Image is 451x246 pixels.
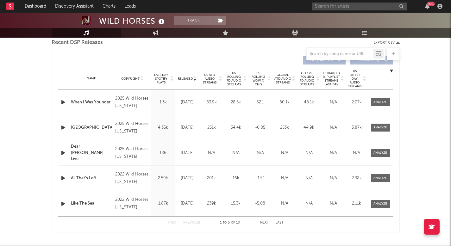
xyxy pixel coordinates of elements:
input: Search by song name or URL [307,52,373,57]
button: 99+ [425,4,429,9]
div: N/A [323,125,344,131]
a: Like The Sea [71,200,112,207]
div: 2.11k [347,200,366,207]
div: 2.59k [153,175,173,181]
div: 2022 Wild Horses [US_STATE] [115,196,150,211]
div: 34.4k [225,125,247,131]
button: Features(0) [350,56,393,65]
div: -0.85 [250,125,271,131]
div: 2.07k [347,99,366,106]
div: 44.9k [298,125,320,131]
div: [DATE] [177,125,198,131]
div: Name [71,76,112,81]
div: 239k [201,200,222,207]
div: N/A [323,175,344,181]
div: [DATE] [177,200,198,207]
div: N/A [347,150,366,156]
a: [GEOGRAPHIC_DATA] [71,125,112,131]
div: N/A [250,150,271,156]
button: Originals(18) [303,56,346,65]
div: N/A [274,150,295,156]
span: of [231,221,235,224]
span: US ATD Audio Streams [201,73,218,84]
div: 15.3k [225,200,247,207]
div: 28.5k [225,99,247,106]
div: 16k [225,175,247,181]
div: 251k [201,125,222,131]
div: 2025 Wild Horses [US_STATE] [115,145,150,161]
div: 83.9k [201,99,222,106]
span: Last Day Spotify Plays [153,73,170,84]
button: Last [275,221,284,224]
div: 4.35k [153,125,173,131]
div: [DATE] [177,99,198,106]
div: N/A [298,200,320,207]
div: 2025 Wild Horses [US_STATE] [115,95,150,110]
div: N/A [225,150,247,156]
div: 1.3k [153,99,173,106]
span: US Latest Day Audio Streams [347,69,362,88]
div: 186 [153,150,173,156]
span: US Rolling WoW % Chg [250,71,267,86]
a: When I Was Younger [71,99,112,106]
span: US Rolling 7D Audio Streams [225,71,243,86]
div: [DATE] [177,175,198,181]
div: 99 + [427,2,435,6]
div: N/A [298,175,320,181]
div: 2022 Wild Horses [US_STATE] [115,171,150,186]
button: Next [260,221,269,224]
div: N/A [274,175,295,181]
div: 2.38k [347,175,366,181]
div: 201k [201,175,222,181]
span: to [223,221,227,224]
a: Dear [PERSON_NAME] - Live [71,144,112,162]
button: Export CSV [373,41,400,45]
div: 1.87k [153,200,173,207]
div: 253k [274,125,295,131]
span: Features ( 0 ) [354,58,384,62]
div: N/A [274,200,295,207]
div: N/A [323,99,344,106]
button: Previous [183,221,200,224]
div: N/A [323,200,344,207]
div: 3.87k [347,125,366,131]
span: Released [178,77,193,81]
div: [DATE] [177,150,198,156]
div: N/A [323,150,344,156]
span: Global Rolling 7D Audio Streams [298,71,316,86]
input: Search for artists [312,3,407,10]
span: Copyright [121,77,140,81]
button: Track [174,16,214,25]
div: N/A [298,150,320,156]
span: Recent DSP Releases [52,39,103,46]
div: N/A [201,150,222,156]
span: Global ATD Audio Streams [274,73,291,84]
button: First [168,221,177,224]
div: 48.1k [298,99,320,106]
span: Estimated % Playlist Streams Last Day [323,71,340,86]
div: -14.1 [250,175,271,181]
div: -5.08 [250,200,271,207]
span: Originals ( 18 ) [307,58,336,62]
a: All That's Left [71,175,112,181]
div: 80.1k [274,99,295,106]
div: WILD HORSES [99,16,166,26]
div: 2025 Wild Horses [US_STATE] [115,120,150,135]
div: 1 5 18 [213,219,247,227]
div: 62.1 [250,99,271,106]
